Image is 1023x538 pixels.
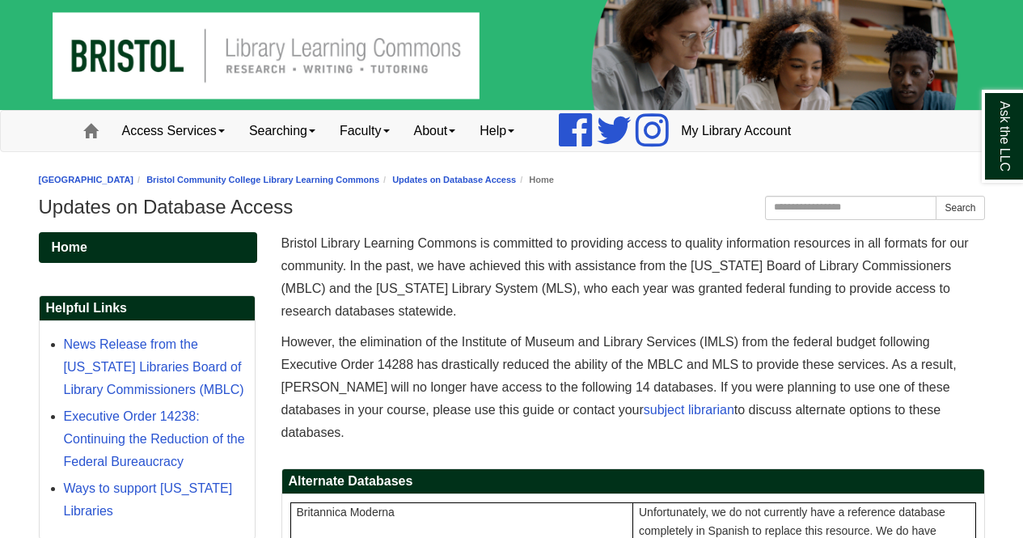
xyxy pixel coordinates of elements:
a: Searching [237,111,328,151]
a: News Release from the [US_STATE] Libraries Board of Library Commissioners (MBLC) [64,337,244,396]
span: Bristol Library Learning Commons is committed to providing access to quality information resource... [281,236,969,318]
li: Home [516,172,554,188]
a: [GEOGRAPHIC_DATA] [39,175,134,184]
span: Home [52,240,87,254]
span: Britannica Moderna [297,506,395,519]
a: Home [39,232,257,263]
a: Ways to support [US_STATE] Libraries [64,481,233,518]
h2: Helpful Links [40,296,255,321]
a: Executive Order 14238: Continuing the Reduction of the Federal Bureaucracy [64,409,245,468]
h2: Alternate Databases [282,469,984,494]
a: Bristol Community College Library Learning Commons [146,175,379,184]
a: subject librarian [644,403,734,417]
nav: breadcrumb [39,172,985,188]
a: Access Services [110,111,237,151]
a: About [402,111,468,151]
a: My Library Account [669,111,803,151]
a: Faculty [328,111,402,151]
span: However, the elimination of the Institute of Museum and Library Services (IMLS) from the federal ... [281,335,957,439]
a: Help [467,111,526,151]
button: Search [936,196,984,220]
a: Updates on Database Access [392,175,516,184]
h1: Updates on Database Access [39,196,985,218]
